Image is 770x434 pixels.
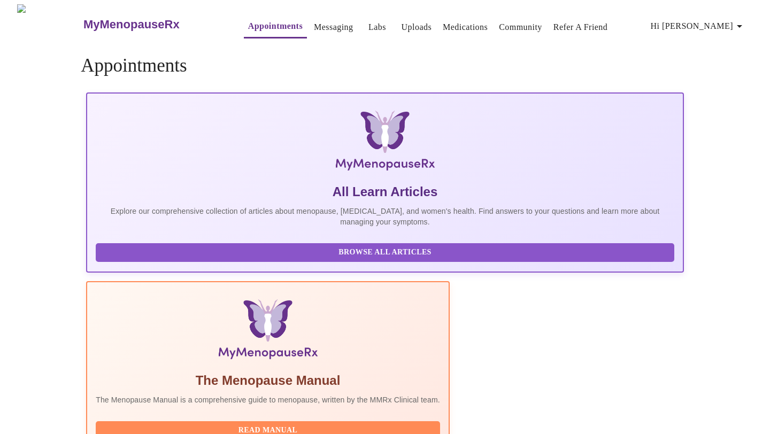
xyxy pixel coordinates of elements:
button: Medications [438,17,492,38]
button: Messaging [310,17,357,38]
h3: MyMenopauseRx [83,18,180,32]
h5: All Learn Articles [96,183,674,200]
button: Hi [PERSON_NAME] [646,15,750,37]
h5: The Menopause Manual [96,372,440,389]
a: Browse All Articles [96,247,677,256]
button: Refer a Friend [549,17,612,38]
img: MyMenopauseRx Logo [186,111,584,175]
button: Labs [360,17,395,38]
a: Read Manual [96,425,443,434]
span: Browse All Articles [106,246,664,259]
a: Labs [368,20,386,35]
img: MyMenopauseRx Logo [17,4,82,44]
a: Messaging [314,20,353,35]
img: Menopause Manual [150,299,385,363]
a: MyMenopauseRx [82,6,222,43]
p: The Menopause Manual is a comprehensive guide to menopause, written by the MMRx Clinical team. [96,394,440,405]
a: Medications [443,20,488,35]
span: Hi [PERSON_NAME] [651,19,746,34]
a: Refer a Friend [553,20,608,35]
button: Uploads [397,17,436,38]
h4: Appointments [81,55,689,76]
button: Browse All Articles [96,243,674,262]
button: Appointments [244,15,307,38]
a: Community [499,20,542,35]
a: Uploads [402,20,432,35]
a: Appointments [248,19,303,34]
button: Community [495,17,546,38]
p: Explore our comprehensive collection of articles about menopause, [MEDICAL_DATA], and women's hea... [96,206,674,227]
